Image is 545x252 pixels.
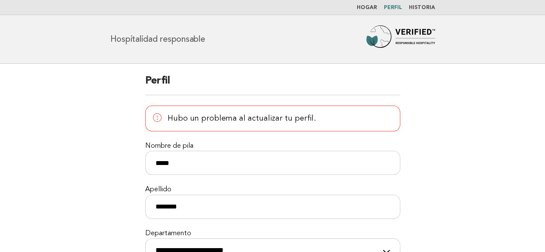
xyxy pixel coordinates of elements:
[384,5,402,10] a: Perfil
[145,143,193,149] font: Nombre de pila
[145,186,171,193] font: Apellido
[409,5,435,10] a: Historia
[366,25,435,53] img: Guía de viajes de Forbes
[145,76,170,86] font: Perfil
[145,230,191,237] font: Departamento
[168,115,316,122] font: Hubo un problema al actualizar tu perfil.
[357,5,377,10] a: Hogar
[110,34,205,44] font: Hospitalidad responsable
